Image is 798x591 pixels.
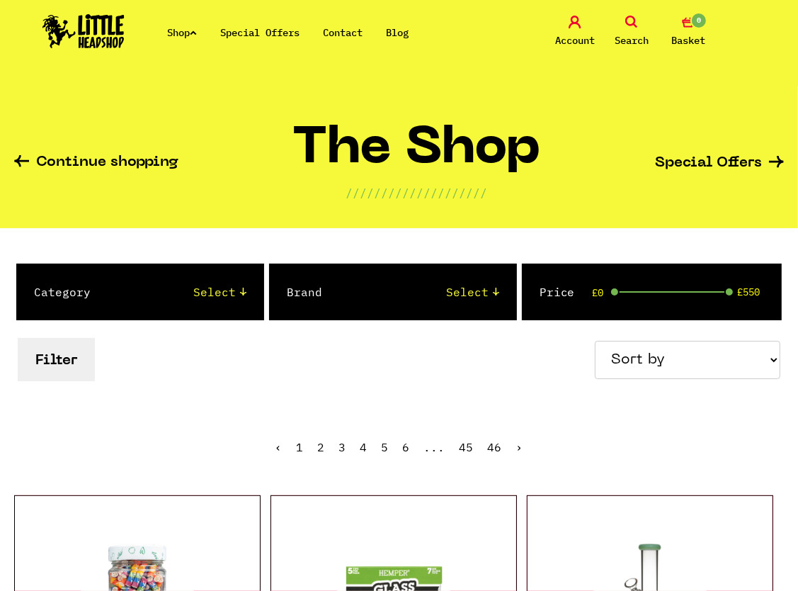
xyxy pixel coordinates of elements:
[360,440,367,454] a: 4
[593,287,604,298] span: £0
[339,440,346,454] a: 3
[275,441,283,453] li: « Previous
[34,283,91,300] label: Category
[403,440,410,454] a: 6
[607,16,656,49] a: Search
[690,12,707,29] span: 0
[18,338,95,381] button: Filter
[287,283,322,300] label: Brand
[42,14,125,48] img: Little Head Shop Logo
[424,440,445,454] span: ...
[292,125,541,184] h1: The Shop
[220,26,300,39] a: Special Offers
[671,32,705,49] span: Basket
[738,286,760,298] span: £550
[346,184,488,201] p: ////////////////////
[318,440,325,454] a: 2
[460,440,474,454] a: 45
[14,155,178,171] a: Continue shopping
[555,32,595,49] span: Account
[516,440,523,454] a: Next »
[386,26,409,39] a: Blog
[382,440,389,454] a: 5
[323,26,363,39] a: Contact
[488,440,502,454] a: 46
[540,283,575,300] label: Price
[663,16,713,49] a: 0 Basket
[167,26,197,39] a: Shop
[297,440,304,454] span: 1
[615,32,649,49] span: Search
[655,156,784,171] a: Special Offers
[275,440,283,454] span: ‹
